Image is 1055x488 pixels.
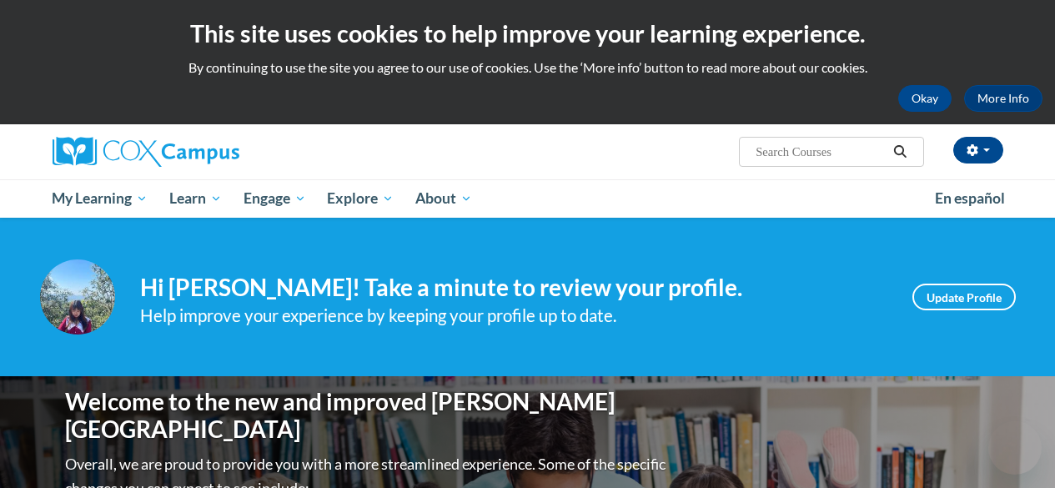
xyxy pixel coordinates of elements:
[404,179,483,218] a: About
[754,142,887,162] input: Search Courses
[415,189,472,209] span: About
[924,181,1016,216] a: En español
[953,137,1003,164] button: Account Settings
[53,137,239,167] img: Cox Campus
[898,85,952,112] button: Okay
[912,284,1016,310] a: Update Profile
[964,85,1042,112] a: More Info
[13,58,1042,77] p: By continuing to use the site you agree to our use of cookies. Use the ‘More info’ button to read...
[327,189,394,209] span: Explore
[158,179,233,218] a: Learn
[53,137,353,167] a: Cox Campus
[935,189,1005,207] span: En español
[52,189,148,209] span: My Learning
[40,259,115,335] img: Profile Image
[65,388,670,444] h1: Welcome to the new and improved [PERSON_NAME][GEOGRAPHIC_DATA]
[887,142,912,162] button: Search
[140,274,887,302] h4: Hi [PERSON_NAME]! Take a minute to review your profile.
[169,189,222,209] span: Learn
[42,179,159,218] a: My Learning
[40,179,1016,218] div: Main menu
[244,189,306,209] span: Engage
[140,302,887,330] div: Help improve your experience by keeping your profile up to date.
[988,421,1042,475] iframe: Button to launch messaging window
[233,179,317,218] a: Engage
[316,179,404,218] a: Explore
[13,17,1042,50] h2: This site uses cookies to help improve your learning experience.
